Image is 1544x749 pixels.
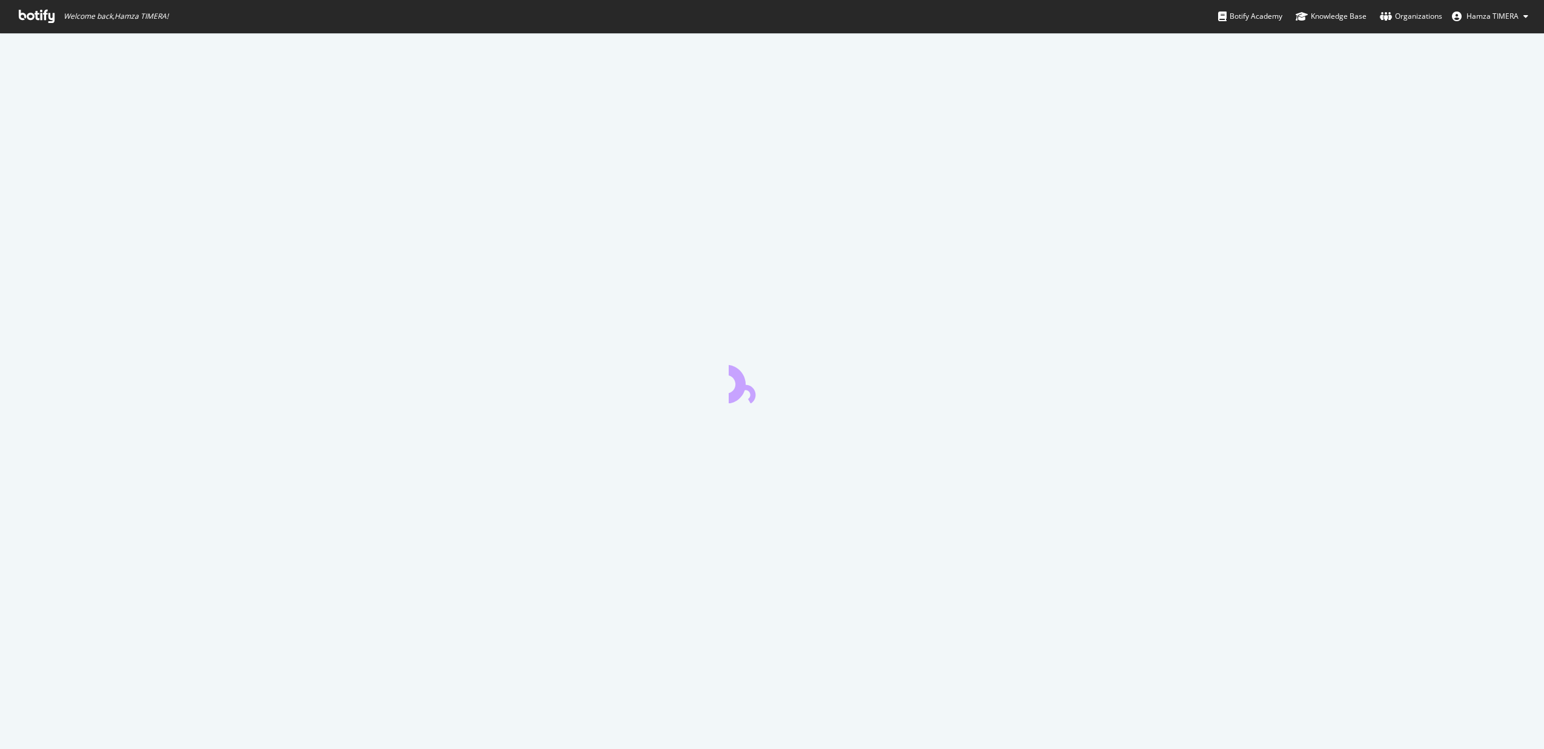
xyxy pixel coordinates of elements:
[1466,11,1519,21] span: Hamza TIMERA
[1442,7,1538,26] button: Hamza TIMERA
[64,12,168,21] span: Welcome back, Hamza TIMERA !
[1380,10,1442,22] div: Organizations
[729,360,816,403] div: animation
[1296,10,1367,22] div: Knowledge Base
[1218,10,1282,22] div: Botify Academy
